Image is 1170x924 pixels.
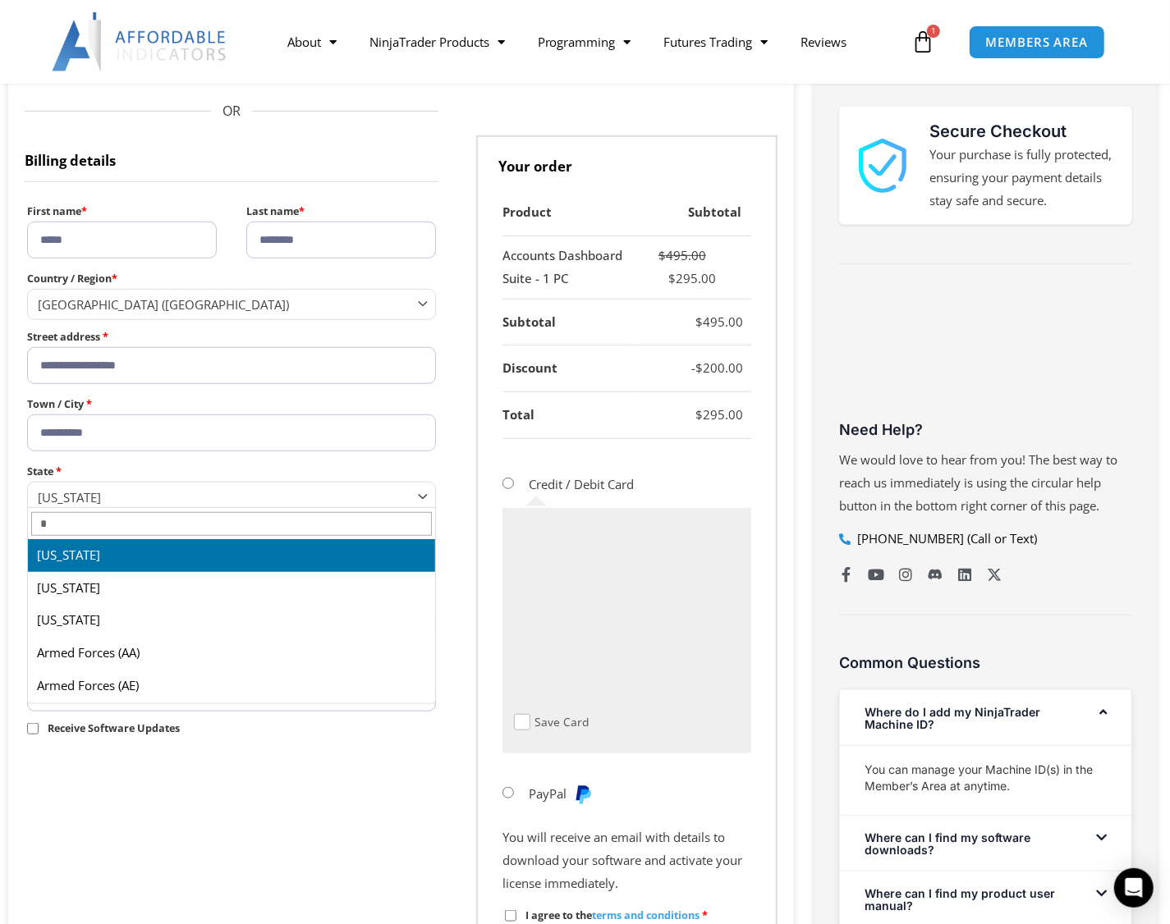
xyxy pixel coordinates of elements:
[27,482,436,512] span: State
[865,886,1055,913] a: Where can I find my product user manual?
[27,723,39,734] input: Receive Software Updates
[695,406,703,423] span: $
[839,293,1133,416] iframe: Customer reviews powered by Trustpilot
[702,908,708,922] abbr: required
[511,516,736,709] iframe: Secure payment input frame
[529,476,634,492] label: Credit / Debit Card
[986,36,1089,48] span: MEMBERS AREA
[27,394,436,414] label: Town / City
[502,190,634,236] th: Product
[48,721,180,735] span: Receive Software Updates
[691,359,695,376] span: -
[695,359,743,376] bdi: 200.00
[502,406,535,423] strong: Total
[840,745,1132,815] div: Where do I add my NinjaTrader Machine ID?
[856,139,910,193] img: 1000913 | Affordable Indicators – NinjaTrader
[865,830,1030,857] a: Where can I find my software downloads?
[695,359,703,376] span: $
[28,670,435,702] li: Armed Forces (AE)
[271,23,907,61] nav: Menu
[573,784,593,804] img: PayPal
[785,23,864,61] a: Reviews
[476,135,778,190] h3: Your order
[840,690,1132,745] div: Where do I add my NinjaTrader Machine ID?
[695,313,743,330] bdi: 495.00
[353,23,521,61] a: NinjaTrader Products
[840,816,1132,871] div: Where can I find my software downloads?
[929,144,1117,213] p: Your purchase is fully protected, ensuring your payment details stay safe and secure.
[839,653,1133,672] h3: Common Questions
[887,18,959,66] a: 1
[28,539,435,572] li: [US_STATE]
[668,270,716,286] bdi: 295.00
[28,637,435,670] li: Armed Forces (AA)
[927,25,940,38] span: 1
[25,135,438,182] h3: Billing details
[521,23,648,61] a: Programming
[28,604,435,637] li: [US_STATE]
[658,247,666,263] span: $
[38,489,411,505] span: Georgia
[38,296,411,313] span: United States (US)
[25,99,438,124] span: OR
[133,30,330,62] button: Buy with GPay
[27,327,436,347] label: Street address
[27,268,436,289] label: Country / Region
[529,785,593,802] label: PayPal
[634,190,750,236] th: Subtotal
[648,23,785,61] a: Futures Trading
[271,23,353,61] a: About
[502,236,634,300] td: Accounts Dashboard Suite - 1 PC
[535,714,589,731] label: Save Card
[27,289,436,319] span: Country / Region
[525,908,700,922] span: I agree to the
[246,201,436,222] label: Last name
[658,247,706,263] bdi: 495.00
[668,270,676,286] span: $
[27,201,217,222] label: First name
[505,910,516,922] input: I agree to theterms and conditions *
[502,826,751,895] p: You will receive an email with details to download your software and activate your license immedi...
[865,762,1108,794] p: You can manage your Machine ID(s) in the Member’s Area at anytime.
[695,313,703,330] span: $
[502,313,556,330] strong: Subtotal
[27,461,436,482] label: State
[52,12,228,71] img: LogoAI | Affordable Indicators – NinjaTrader
[865,705,1040,731] a: Where do I add my NinjaTrader Machine ID?
[929,119,1117,144] h3: Secure Checkout
[28,702,435,735] li: Armed Forces (AP)
[28,572,435,605] li: [US_STATE]
[695,406,743,423] bdi: 295.00
[969,25,1106,59] a: MEMBERS AREA
[853,528,1037,551] span: [PHONE_NUMBER] (Call or Text)
[839,451,1117,514] span: We would love to hear from you! The best way to reach us immediately is using the circular help b...
[839,420,1133,439] h3: Need Help?
[502,345,634,392] th: Discount
[592,908,700,922] a: terms and conditions
[1114,868,1154,908] div: Open Intercom Messenger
